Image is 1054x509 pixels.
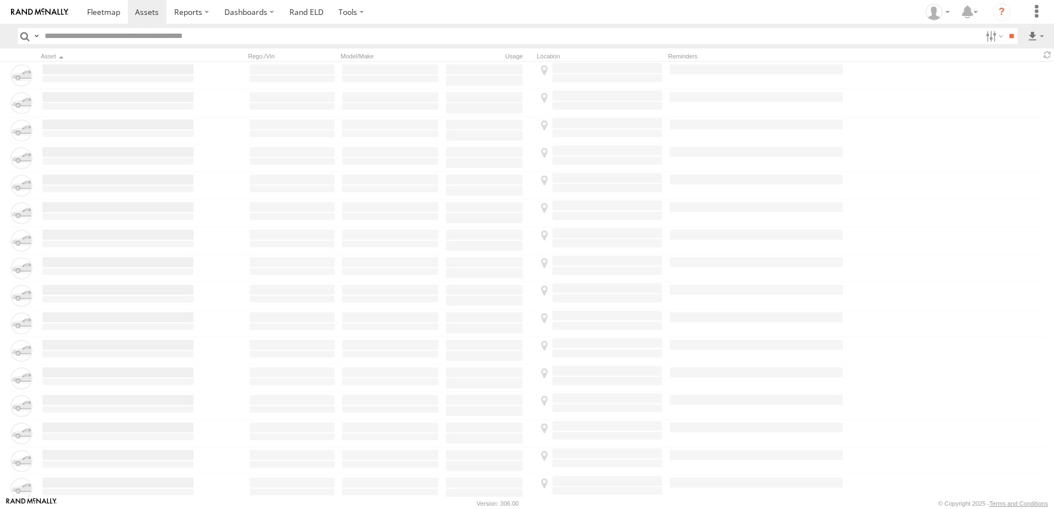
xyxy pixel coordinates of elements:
[537,52,664,60] div: Location
[1041,50,1054,60] span: Refresh
[938,500,1048,507] div: © Copyright 2025 -
[341,52,440,60] div: Model/Make
[477,500,519,507] div: Version: 306.00
[668,52,845,60] div: Reminders
[6,498,57,509] a: Visit our Website
[444,52,533,60] div: Usage
[41,52,195,60] div: Click to Sort
[32,28,41,44] label: Search Query
[993,3,1010,21] i: ?
[248,52,336,60] div: Rego./Vin
[1026,28,1045,44] label: Export results as...
[990,500,1048,507] a: Terms and Conditions
[922,4,954,20] div: Tim Zylstra
[11,8,68,16] img: rand-logo.svg
[981,28,1005,44] label: Search Filter Options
